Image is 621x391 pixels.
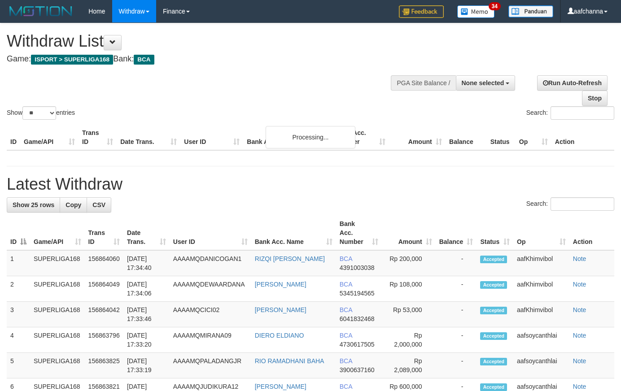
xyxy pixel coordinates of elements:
th: Bank Acc. Number [332,125,389,150]
td: - [436,302,477,327]
span: Copy 6041832468 to clipboard [340,315,375,322]
td: [DATE] 17:33:19 [123,353,170,378]
th: Op: activate to sort column ascending [513,216,569,250]
span: Copy 4391003038 to clipboard [340,264,375,271]
td: - [436,353,477,378]
th: Bank Acc. Name: activate to sort column ascending [251,216,336,250]
td: AAAAMQPALADANGJR [170,353,251,378]
td: 156864042 [85,302,123,327]
td: aafKhimvibol [513,250,569,276]
td: 5 [7,353,30,378]
th: Game/API [20,125,79,150]
th: User ID [180,125,243,150]
th: Amount: activate to sort column ascending [382,216,435,250]
td: [DATE] 17:33:46 [123,302,170,327]
a: [PERSON_NAME] [255,306,306,313]
td: [DATE] 17:33:20 [123,327,170,353]
a: Show 25 rows [7,197,60,213]
span: Accepted [480,281,507,289]
th: Date Trans. [117,125,180,150]
span: BCA [340,255,352,262]
th: Op [516,125,551,150]
div: PGA Site Balance / [391,75,455,91]
td: aafKhimvibol [513,302,569,327]
label: Show entries [7,106,75,120]
th: ID [7,125,20,150]
td: SUPERLIGA168 [30,353,85,378]
td: AAAAMQCICI02 [170,302,251,327]
a: Note [573,357,586,365]
td: Rp 53,000 [382,302,435,327]
td: [DATE] 17:34:40 [123,250,170,276]
th: Action [551,125,614,150]
th: Action [569,216,614,250]
td: SUPERLIGA168 [30,250,85,276]
a: [PERSON_NAME] [255,383,306,390]
td: aafsoycanthlai [513,353,569,378]
a: Note [573,332,586,339]
span: Accepted [480,307,507,314]
td: [DATE] 17:34:06 [123,276,170,302]
a: DIERO ELDIANO [255,332,304,339]
th: Bank Acc. Number: activate to sort column ascending [336,216,382,250]
a: Stop [582,91,608,106]
span: BCA [340,281,352,288]
td: AAAAMQDANICOGAN1 [170,250,251,276]
td: SUPERLIGA168 [30,327,85,353]
a: CSV [87,197,111,213]
h1: Withdraw List [7,32,405,50]
span: Accepted [480,383,507,391]
select: Showentries [22,106,56,120]
th: Trans ID [79,125,117,150]
span: BCA [340,383,352,390]
td: Rp 2,000,000 [382,327,435,353]
span: Copy 4730617505 to clipboard [340,341,375,348]
td: - [436,276,477,302]
a: Copy [60,197,87,213]
th: Amount [389,125,446,150]
img: panduan.png [508,5,553,17]
td: Rp 200,000 [382,250,435,276]
span: ISPORT > SUPERLIGA168 [31,55,113,65]
a: Note [573,383,586,390]
div: Processing... [266,126,355,148]
th: User ID: activate to sort column ascending [170,216,251,250]
h4: Game: Bank: [7,55,405,64]
span: Accepted [480,256,507,263]
a: RIO RAMADHANI BAHA [255,357,324,365]
td: 156864049 [85,276,123,302]
td: 2 [7,276,30,302]
button: None selected [456,75,516,91]
th: Trans ID: activate to sort column ascending [85,216,123,250]
th: Game/API: activate to sort column ascending [30,216,85,250]
span: Copy 5345194565 to clipboard [340,290,375,297]
th: Status [487,125,516,150]
a: RIZQI [PERSON_NAME] [255,255,325,262]
td: Rp 2,089,000 [382,353,435,378]
th: Balance: activate to sort column ascending [436,216,477,250]
label: Search: [526,106,614,120]
td: 156863796 [85,327,123,353]
td: aafKhimvibol [513,276,569,302]
td: 156864060 [85,250,123,276]
h1: Latest Withdraw [7,175,614,193]
span: BCA [340,332,352,339]
td: - [436,327,477,353]
th: ID: activate to sort column descending [7,216,30,250]
span: CSV [92,201,105,209]
a: Note [573,255,586,262]
span: Copy [66,201,81,209]
span: BCA [134,55,154,65]
a: Run Auto-Refresh [537,75,608,91]
img: Button%20Memo.svg [457,5,495,18]
input: Search: [551,197,614,211]
td: 156863825 [85,353,123,378]
td: 4 [7,327,30,353]
th: Bank Acc. Name [243,125,332,150]
td: - [436,250,477,276]
td: AAAAMQMIRANA09 [170,327,251,353]
span: Copy 3900637160 to clipboard [340,366,375,374]
input: Search: [551,106,614,120]
th: Status: activate to sort column ascending [477,216,513,250]
span: BCA [340,306,352,313]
